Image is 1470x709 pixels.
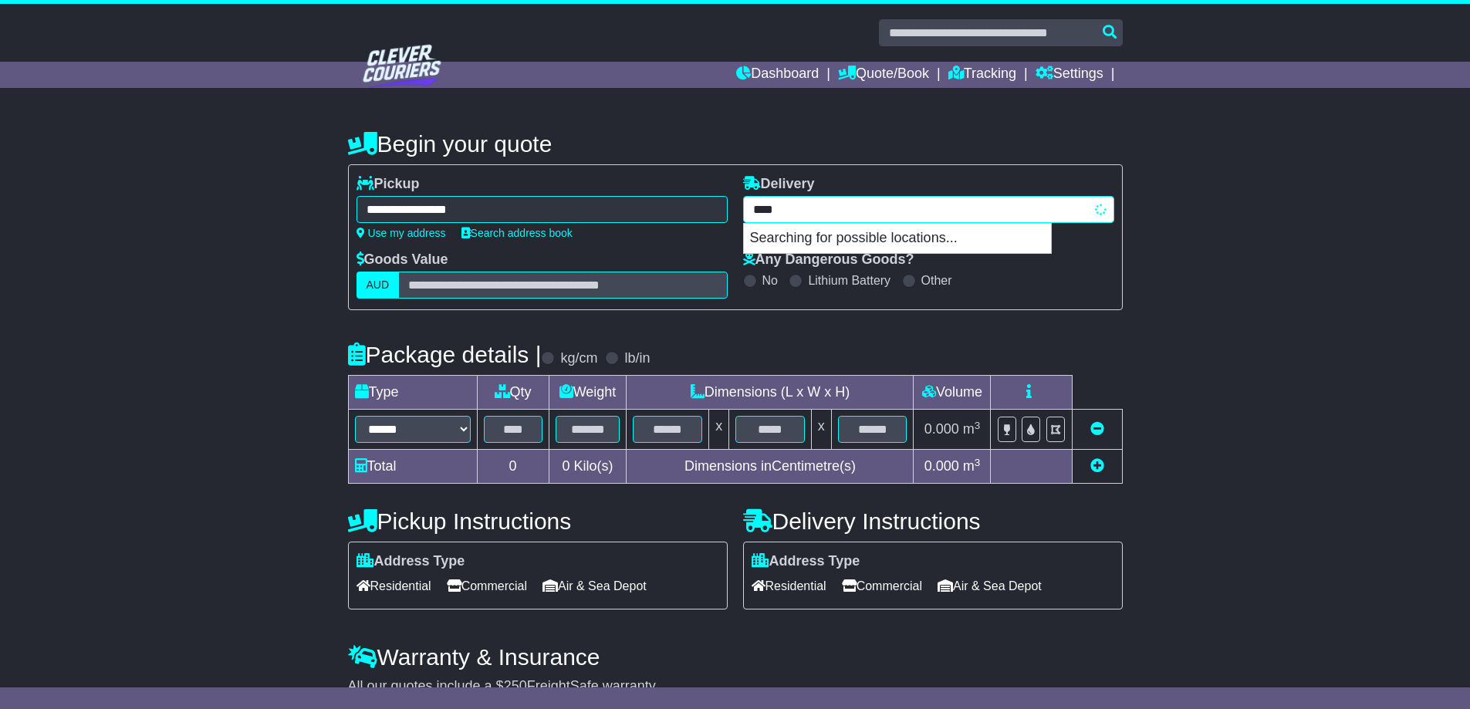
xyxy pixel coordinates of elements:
[924,458,959,474] span: 0.000
[542,574,647,598] span: Air & Sea Depot
[1090,421,1104,437] a: Remove this item
[752,574,826,598] span: Residential
[357,272,400,299] label: AUD
[743,508,1123,534] h4: Delivery Instructions
[504,678,527,694] span: 250
[549,450,627,484] td: Kilo(s)
[938,574,1042,598] span: Air & Sea Depot
[560,350,597,367] label: kg/cm
[924,421,959,437] span: 0.000
[477,450,549,484] td: 0
[921,273,952,288] label: Other
[743,176,815,193] label: Delivery
[963,458,981,474] span: m
[348,644,1123,670] h4: Warranty & Insurance
[762,273,778,288] label: No
[549,376,627,410] td: Weight
[348,376,477,410] td: Type
[811,410,831,450] td: x
[357,574,431,598] span: Residential
[627,450,914,484] td: Dimensions in Centimetre(s)
[948,62,1016,88] a: Tracking
[357,176,420,193] label: Pickup
[736,62,819,88] a: Dashboard
[963,421,981,437] span: m
[842,574,922,598] span: Commercial
[357,227,446,239] a: Use my address
[743,252,914,268] label: Any Dangerous Goods?
[752,553,860,570] label: Address Type
[709,410,729,450] td: x
[348,342,542,367] h4: Package details |
[914,376,991,410] td: Volume
[348,508,728,534] h4: Pickup Instructions
[1036,62,1103,88] a: Settings
[975,420,981,431] sup: 3
[357,553,465,570] label: Address Type
[348,678,1123,695] div: All our quotes include a $ FreightSafe warranty.
[743,196,1114,223] typeahead: Please provide city
[461,227,573,239] a: Search address book
[838,62,929,88] a: Quote/Book
[348,131,1123,157] h4: Begin your quote
[447,574,527,598] span: Commercial
[357,252,448,268] label: Goods Value
[808,273,890,288] label: Lithium Battery
[348,450,477,484] td: Total
[562,458,569,474] span: 0
[627,376,914,410] td: Dimensions (L x W x H)
[744,224,1051,253] p: Searching for possible locations...
[477,376,549,410] td: Qty
[624,350,650,367] label: lb/in
[1090,458,1104,474] a: Add new item
[975,457,981,468] sup: 3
